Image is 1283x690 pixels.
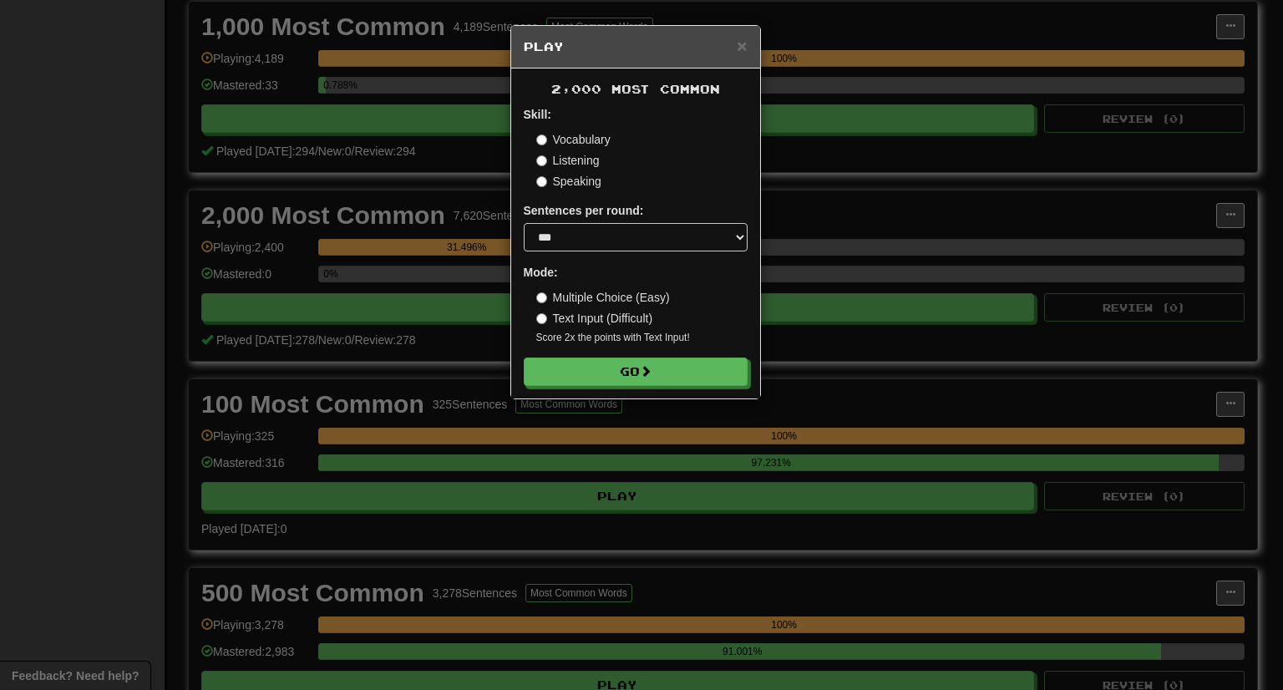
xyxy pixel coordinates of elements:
[536,173,601,190] label: Speaking
[536,152,600,169] label: Listening
[524,38,748,55] h5: Play
[524,108,551,121] strong: Skill:
[536,134,547,145] input: Vocabulary
[536,292,547,303] input: Multiple Choice (Easy)
[524,358,748,386] button: Go
[524,266,558,279] strong: Mode:
[551,82,720,96] span: 2,000 Most Common
[536,131,611,148] label: Vocabulary
[524,202,644,219] label: Sentences per round:
[536,176,547,187] input: Speaking
[737,37,747,54] button: Close
[536,155,547,166] input: Listening
[536,313,547,324] input: Text Input (Difficult)
[536,331,748,345] small: Score 2x the points with Text Input !
[536,289,670,306] label: Multiple Choice (Easy)
[737,36,747,55] span: ×
[536,310,653,327] label: Text Input (Difficult)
